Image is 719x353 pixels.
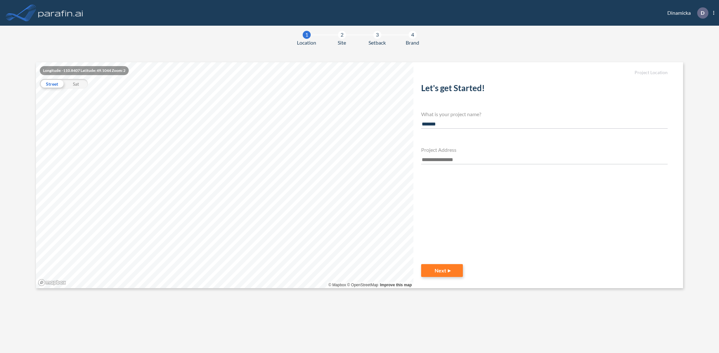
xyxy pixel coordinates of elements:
[38,279,66,286] a: Mapbox homepage
[40,79,64,89] div: Street
[347,283,378,287] a: OpenStreetMap
[64,79,88,89] div: Sat
[701,10,705,16] p: D
[328,283,346,287] a: Mapbox
[40,66,129,75] div: Longitude: -110.8407 Latitude: 49.1044 Zoom: 2
[380,283,412,287] a: Improve this map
